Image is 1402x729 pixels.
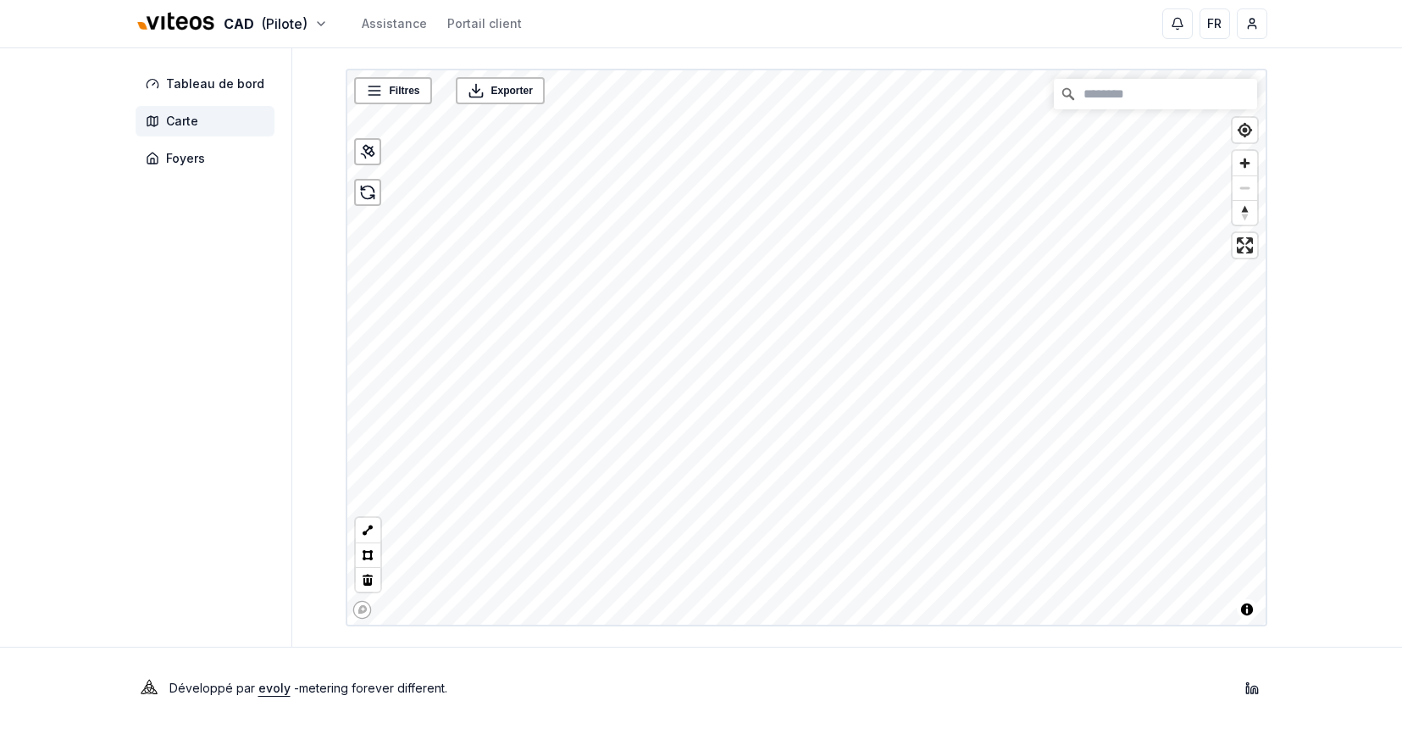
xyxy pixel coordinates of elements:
[347,70,1269,628] canvas: Map
[1200,8,1230,39] button: FR
[491,82,533,99] span: Exporter
[136,6,328,42] button: CAD(Pilote)
[169,676,447,700] p: Développé par - metering forever different .
[1233,176,1257,200] span: Zoom out
[224,14,254,34] span: CAD
[136,2,217,42] img: Viteos - CAD Logo
[261,14,308,34] span: (Pilote)
[356,543,380,567] button: Polygon tool (p)
[166,150,205,167] span: Foyers
[1233,201,1257,225] span: Reset bearing to north
[356,518,380,543] button: LineString tool (l)
[258,681,291,695] a: evoly
[1233,233,1257,258] button: Enter fullscreen
[447,15,522,32] a: Portail client
[136,143,281,174] a: Foyers
[1233,151,1257,175] button: Zoom in
[1233,200,1257,225] button: Reset bearing to north
[1233,175,1257,200] button: Zoom out
[362,15,427,32] a: Assistance
[356,567,380,592] button: Delete
[136,69,281,99] a: Tableau de bord
[166,75,264,92] span: Tableau de bord
[1054,79,1257,109] input: Chercher
[1233,118,1257,142] button: Find my location
[390,82,420,99] span: Filtres
[136,675,163,702] img: Evoly Logo
[1207,15,1222,32] span: FR
[352,600,372,620] a: Mapbox homepage
[136,106,281,136] a: Carte
[1237,599,1257,620] button: Toggle attribution
[166,113,198,130] span: Carte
